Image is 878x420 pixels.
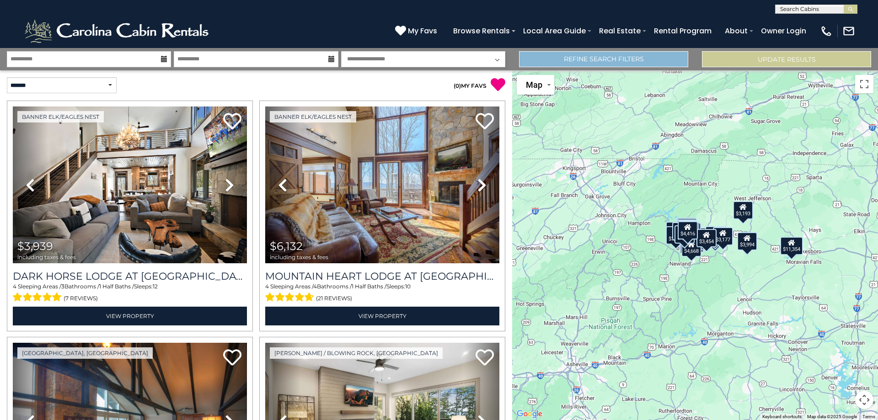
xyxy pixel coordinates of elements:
[820,25,833,37] img: phone-regular-white.png
[153,283,158,290] span: 12
[842,25,855,37] img: mail-regular-white.png
[13,282,247,304] div: Sleeping Areas / Bathrooms / Sleeps:
[223,348,241,368] a: Add to favorites
[17,347,153,359] a: [GEOGRAPHIC_DATA], [GEOGRAPHIC_DATA]
[756,23,811,39] a: Owner Login
[807,414,857,419] span: Map data ©2025 Google
[737,232,757,250] div: $3,994
[265,283,269,290] span: 4
[408,25,437,37] span: My Favs
[265,282,499,304] div: Sleeping Areas / Bathrooms / Sleeps:
[855,75,873,93] button: Toggle fullscreen view
[666,226,686,245] div: $3,571
[454,82,461,89] span: ( )
[649,23,716,39] a: Rental Program
[702,51,871,67] button: Update Results
[733,201,753,219] div: $3,193
[594,23,645,39] a: Real Estate
[675,225,695,243] div: $6,132
[692,229,712,248] div: $6,901
[61,283,64,290] span: 3
[862,414,875,419] a: Terms (opens in new tab)
[696,229,717,247] div: $3,454
[677,220,697,238] div: $3,001
[405,283,411,290] span: 10
[676,219,696,237] div: $4,392
[526,80,542,90] span: Map
[17,239,53,253] span: $3,939
[352,283,386,290] span: 1 Half Baths /
[270,111,356,122] a: Banner Elk/Eagles Nest
[99,283,134,290] span: 1 Half Baths /
[223,112,241,132] a: Add to favorites
[762,414,802,420] button: Keyboard shortcuts
[449,23,514,39] a: Browse Rentals
[476,348,494,368] a: Add to favorites
[265,270,499,282] a: Mountain Heart Lodge at [GEOGRAPHIC_DATA]
[713,227,733,245] div: $3,177
[514,408,545,420] img: Google
[519,23,590,39] a: Local Area Guide
[265,307,499,325] a: View Property
[316,292,352,304] span: (21 reviews)
[678,221,698,239] div: $4,416
[677,218,697,236] div: $4,531
[666,221,686,239] div: $3,319
[519,51,688,67] a: Refine Search Filters
[13,106,247,263] img: thumbnail_164375639.jpeg
[13,283,16,290] span: 4
[313,283,317,290] span: 4
[720,23,752,39] a: About
[681,238,701,256] div: $4,668
[265,106,499,263] img: thumbnail_163263053.jpeg
[672,222,692,240] div: $3,939
[270,254,328,260] span: including taxes & fees
[676,217,696,235] div: $1,780
[13,307,247,325] a: View Property
[17,254,76,260] span: including taxes & fees
[23,17,213,45] img: White-1-2.png
[270,347,443,359] a: [PERSON_NAME] / Blowing Rock, [GEOGRAPHIC_DATA]
[455,82,459,89] span: 0
[855,391,873,409] button: Map camera controls
[780,236,803,255] div: $11,354
[514,408,545,420] a: Open this area in Google Maps (opens a new window)
[13,270,247,282] a: Dark Horse Lodge at [GEOGRAPHIC_DATA]
[13,270,247,282] h3: Dark Horse Lodge at Eagles Nest
[270,239,303,253] span: $6,132
[395,25,439,37] a: My Favs
[64,292,98,304] span: (7 reviews)
[17,111,104,122] a: Banner Elk/Eagles Nest
[680,235,700,254] div: $3,582
[517,75,554,95] button: Change map style
[693,228,713,246] div: $3,652
[454,82,487,89] a: (0)MY FAVS
[265,270,499,282] h3: Mountain Heart Lodge at Eagles Nest
[705,226,725,244] div: $3,408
